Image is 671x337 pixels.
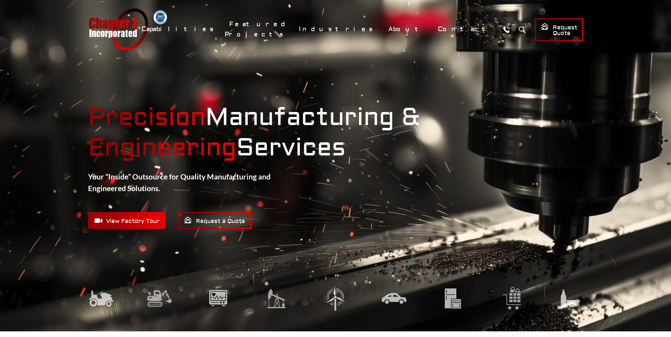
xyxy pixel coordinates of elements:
mark: Engineering [88,133,236,163]
a: About [384,22,430,37]
strong: Your “Inside” Outsource for Quality Manufacturing and Engineered Solutions. [88,172,271,193]
mark: Precision [88,102,206,132]
strong: Manufacturing & Services [88,102,583,163]
span: Request a Quote [184,216,245,225]
a: Industries [294,22,380,37]
button: Search [516,23,529,36]
a: Capabilities [137,22,221,37]
a: Request Quote [535,18,583,41]
span: Request Quote [541,23,577,37]
a: Chapter 2 Incorporated [88,8,148,51]
a: View Factory Tour [88,212,166,229]
a: Contact [433,22,497,37]
a: Featured Projects [225,17,291,42]
a: Request a Quote [178,212,251,229]
span: View Factory Tour [94,216,160,225]
a: Call Us [500,23,513,36]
